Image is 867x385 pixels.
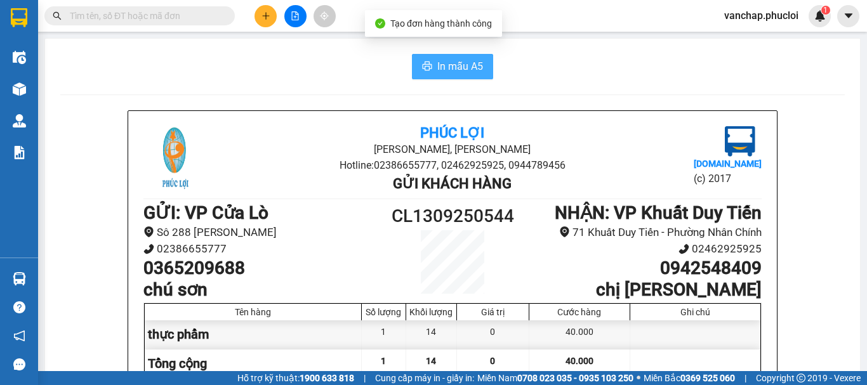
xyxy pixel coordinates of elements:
[420,125,484,141] b: Phúc Lợi
[837,5,859,27] button: caret-down
[490,356,495,366] span: 0
[237,371,354,385] span: Hỗ trợ kỹ thuật:
[255,5,277,27] button: plus
[412,54,493,79] button: printerIn mẫu A5
[533,307,626,317] div: Cước hàng
[745,371,746,385] span: |
[375,371,474,385] span: Cung cấp máy in - giấy in:
[13,51,26,64] img: warehouse-icon
[291,11,300,20] span: file-add
[148,356,207,371] span: Tổng cộng
[143,226,154,237] span: environment
[821,6,830,15] sup: 1
[314,5,336,27] button: aim
[143,126,207,190] img: logo.jpg
[823,6,828,15] span: 1
[637,375,640,381] span: ⚪️
[517,373,633,383] strong: 0708 023 035 - 0935 103 250
[364,371,366,385] span: |
[426,356,436,366] span: 14
[13,301,25,313] span: question-circle
[529,320,630,349] div: 40.000
[678,244,689,254] span: phone
[797,374,805,382] span: copyright
[393,176,512,192] b: Gửi khách hàng
[530,224,762,241] li: 71 Khuất Duy Tiến - Phường Nhân Chính
[566,356,593,366] span: 40.000
[143,279,375,301] h1: chú sơn
[530,258,762,279] h1: 0942548409
[409,307,453,317] div: Khối lượng
[694,159,762,169] b: [DOMAIN_NAME]
[143,224,375,241] li: Sô 288 [PERSON_NAME]
[13,330,25,342] span: notification
[814,10,826,22] img: icon-new-feature
[11,8,27,27] img: logo-vxr
[644,371,735,385] span: Miền Bắc
[365,307,402,317] div: Số lượng
[694,171,762,186] li: (c) 2017
[145,320,362,349] div: thực phẩm
[460,307,526,317] div: Giá trị
[13,146,26,159] img: solution-icon
[725,126,755,157] img: logo.jpg
[143,258,375,279] h1: 0365209688
[246,141,658,157] li: [PERSON_NAME], [PERSON_NAME]
[143,244,154,254] span: phone
[143,202,268,223] b: GỬI : VP Cửa Lò
[375,202,530,230] h1: CL1309250544
[53,11,62,20] span: search
[422,61,432,73] span: printer
[246,157,658,173] li: Hotline: 02386655777, 02462925925, 0944789456
[555,202,762,223] b: NHẬN : VP Khuất Duy Tiến
[437,58,483,74] span: In mẫu A5
[843,10,854,22] span: caret-down
[457,320,529,349] div: 0
[559,226,570,237] span: environment
[148,307,358,317] div: Tên hàng
[530,279,762,301] h1: chị [PERSON_NAME]
[477,371,633,385] span: Miền Nam
[633,307,757,317] div: Ghi chú
[261,11,270,20] span: plus
[530,240,762,258] li: 02462925925
[320,11,329,20] span: aim
[13,358,25,370] span: message
[381,356,386,366] span: 1
[13,272,26,285] img: warehouse-icon
[680,373,735,383] strong: 0369 525 060
[375,18,385,29] span: check-circle
[714,8,809,23] span: vanchap.phucloi
[390,18,492,29] span: Tạo đơn hàng thành công
[13,114,26,127] img: warehouse-icon
[70,9,220,23] input: Tìm tên, số ĐT hoặc mã đơn
[300,373,354,383] strong: 1900 633 818
[143,240,375,258] li: 02386655777
[362,320,406,349] div: 1
[284,5,307,27] button: file-add
[13,82,26,96] img: warehouse-icon
[406,320,457,349] div: 14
